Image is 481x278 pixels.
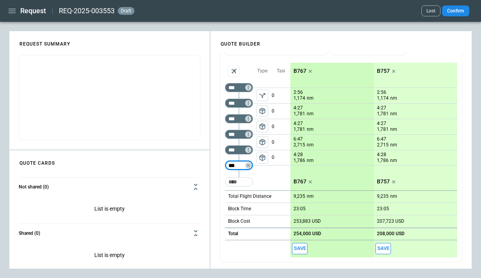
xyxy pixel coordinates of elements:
[294,136,303,142] p: 6:47
[377,95,389,102] p: 1,174
[294,231,321,237] p: 254,000 USD
[225,177,253,187] div: Too short
[256,121,268,132] span: Type of sector
[294,194,305,199] p: 9,235
[59,6,115,16] h2: REQ-2025-003553
[307,142,314,148] p: nm
[294,206,306,212] p: 23:05
[290,63,457,257] div: scrollable content
[294,178,306,185] p: B767
[390,142,397,148] p: nm
[294,152,303,158] p: 4:28
[258,138,266,146] span: package_2
[256,136,268,148] button: left aligned
[258,154,266,162] span: package_2
[307,126,314,133] p: nm
[10,33,80,51] h4: REQUEST SUMMARY
[390,126,397,133] p: nm
[228,231,238,236] h6: Total
[256,152,268,164] span: Type of sector
[256,105,268,117] span: Type of sector
[228,65,240,77] span: Aircraft selection
[256,121,268,132] button: left aligned
[272,135,290,150] p: 0
[225,83,253,92] div: Not found
[20,6,46,16] h1: Request
[225,99,253,108] div: Not found
[294,142,305,148] p: 2,715
[19,224,200,243] button: Shared (0)
[19,243,200,270] p: List is empty
[119,8,133,14] span: draft
[307,111,314,117] p: nm
[442,5,469,16] button: Confirm
[390,111,397,117] p: nm
[19,185,49,190] h6: Not shared (0)
[294,95,305,102] p: 1,174
[228,193,271,200] p: Total Flight Distance
[211,33,270,51] h4: QUOTE BUILDER
[225,130,253,139] div: Not found
[377,126,389,133] p: 1,781
[307,157,314,164] p: nm
[225,161,253,170] div: Not found
[256,90,268,101] span: Type of sector
[257,68,267,74] p: Type
[390,157,397,164] p: nm
[377,206,389,212] p: 23:05
[377,157,389,164] p: 1,786
[377,194,389,199] p: 9,235
[377,111,389,117] p: 1,781
[375,243,391,254] button: Save
[294,121,303,127] p: 4:27
[225,145,253,155] div: Not found
[292,243,308,254] button: Save
[228,218,250,225] p: Block Cost
[390,193,397,200] p: nm
[377,105,386,111] p: 4:27
[294,90,303,95] p: 2:56
[377,90,386,95] p: 2:56
[19,196,200,223] p: List is empty
[307,95,314,102] p: nm
[377,231,405,237] p: 208,000 USD
[19,243,200,270] div: Not shared (0)
[258,123,266,130] span: package_2
[272,104,290,119] p: 0
[377,218,404,224] p: 207,723 USD
[256,105,268,117] button: left aligned
[228,206,251,212] p: Block Time
[377,152,386,158] p: 4:28
[272,119,290,134] p: 0
[307,193,314,200] p: nm
[294,111,305,117] p: 1,781
[256,90,268,101] button: left aligned
[377,136,386,142] p: 6:47
[294,126,305,133] p: 1,781
[225,114,253,123] div: Not found
[19,231,40,236] h6: Shared (0)
[294,105,303,111] p: 4:27
[277,68,285,74] p: Taxi
[421,5,440,16] button: Lost
[256,136,268,148] span: Type of sector
[19,178,200,196] button: Not shared (0)
[377,68,390,74] p: B757
[294,68,306,74] p: B767
[258,107,266,115] span: package_2
[292,243,308,254] span: Save this aircraft quote and copy details to clipboard
[377,142,389,148] p: 2,715
[10,152,64,170] h4: QUOTE CARDS
[294,218,321,224] p: 253,883 USD
[19,196,200,223] div: Not shared (0)
[294,157,305,164] p: 1,786
[377,121,386,127] p: 4:27
[390,95,397,102] p: nm
[272,150,290,165] p: 0
[375,243,391,254] span: Save this aircraft quote and copy details to clipboard
[377,178,390,185] p: B757
[272,88,290,103] p: 0
[256,152,268,164] button: left aligned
